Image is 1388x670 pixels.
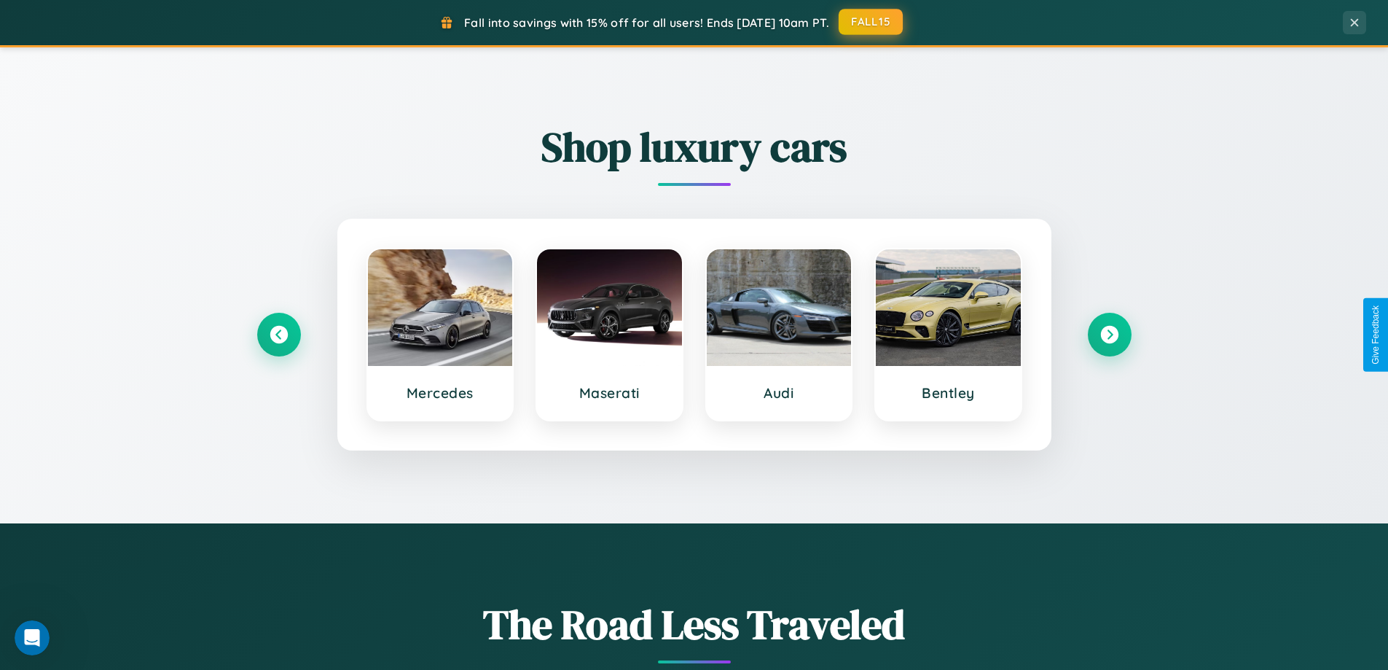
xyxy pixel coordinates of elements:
h2: Shop luxury cars [257,119,1132,175]
button: FALL15 [839,9,903,35]
h3: Mercedes [383,384,498,402]
h3: Bentley [890,384,1006,402]
h1: The Road Less Traveled [257,596,1132,653]
h3: Audi [721,384,837,402]
span: Fall into savings with 15% off for all users! Ends [DATE] 10am PT. [464,15,829,30]
div: Give Feedback [1371,305,1381,365]
iframe: Intercom live chat [15,620,50,655]
h3: Maserati [552,384,667,402]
